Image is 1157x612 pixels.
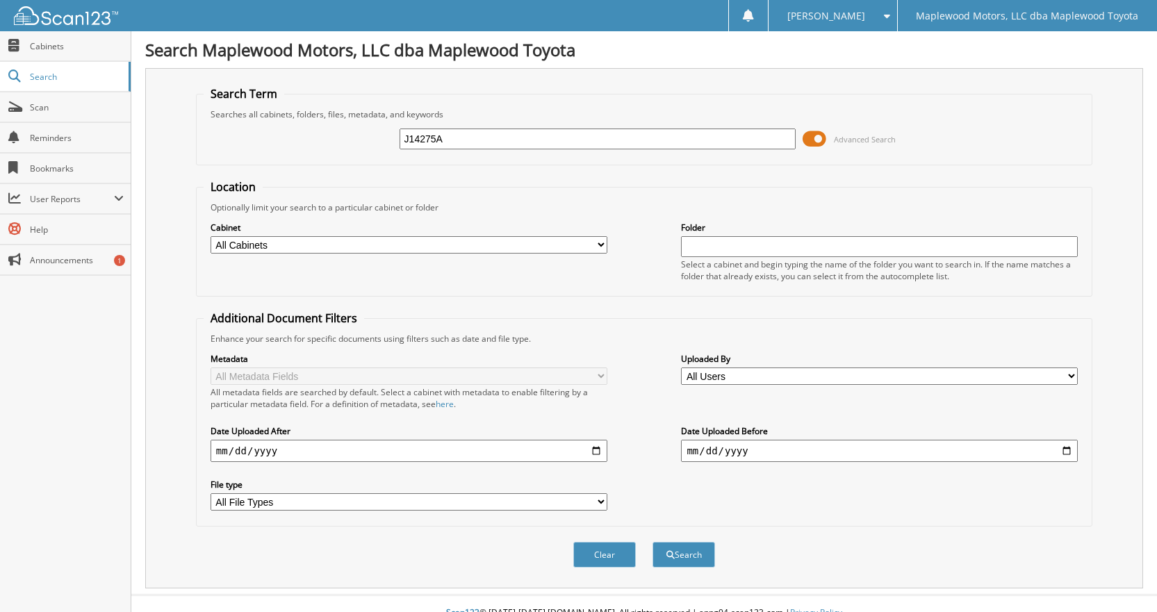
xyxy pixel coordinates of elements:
label: Cabinet [211,222,607,233]
div: Searches all cabinets, folders, files, metadata, and keywords [204,108,1085,120]
h1: Search Maplewood Motors, LLC dba Maplewood Toyota [145,38,1143,61]
legend: Location [204,179,263,195]
span: Announcements [30,254,124,266]
span: Scan [30,101,124,113]
span: Maplewood Motors, LLC dba Maplewood Toyota [916,12,1138,20]
label: Date Uploaded After [211,425,607,437]
div: Enhance your search for specific documents using filters such as date and file type. [204,333,1085,345]
span: Advanced Search [834,134,896,144]
legend: Additional Document Filters [204,311,364,326]
div: Select a cabinet and begin typing the name of the folder you want to search in. If the name match... [681,258,1078,282]
label: Folder [681,222,1078,233]
input: end [681,440,1078,462]
span: Bookmarks [30,163,124,174]
span: [PERSON_NAME] [787,12,865,20]
div: 1 [114,255,125,266]
img: scan123-logo-white.svg [14,6,118,25]
div: All metadata fields are searched by default. Select a cabinet with metadata to enable filtering b... [211,386,607,410]
span: Cabinets [30,40,124,52]
label: Date Uploaded Before [681,425,1078,437]
legend: Search Term [204,86,284,101]
input: start [211,440,607,462]
span: Help [30,224,124,235]
span: Reminders [30,132,124,144]
label: Uploaded By [681,353,1078,365]
label: File type [211,479,607,490]
a: here [436,398,454,410]
button: Clear [573,542,636,568]
label: Metadata [211,353,607,365]
span: User Reports [30,193,114,205]
button: Search [653,542,715,568]
div: Optionally limit your search to a particular cabinet or folder [204,201,1085,213]
span: Search [30,71,122,83]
